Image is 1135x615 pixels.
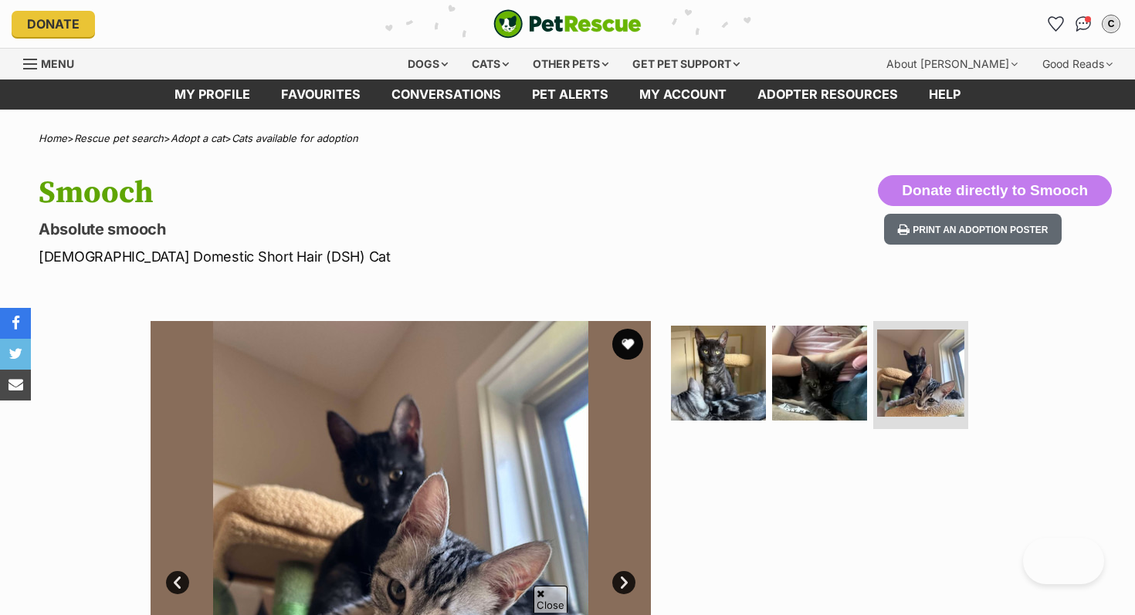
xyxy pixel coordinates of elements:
[376,79,517,110] a: conversations
[877,329,964,417] img: Photo of Smooch
[876,49,1028,79] div: About [PERSON_NAME]
[1043,12,1123,36] ul: Account quick links
[159,79,266,110] a: My profile
[41,57,74,70] span: Menu
[266,79,376,110] a: Favourites
[534,586,567,613] span: Close
[1023,538,1104,584] iframe: Help Scout Beacon - Open
[39,218,692,240] p: Absolute smooch
[884,214,1062,245] button: Print an adoption poster
[74,132,164,144] a: Rescue pet search
[1099,12,1123,36] button: My account
[671,326,766,421] img: Photo of Smooch
[742,79,913,110] a: Adopter resources
[878,175,1112,206] button: Donate directly to Smooch
[1032,49,1123,79] div: Good Reads
[397,49,459,79] div: Dogs
[493,9,642,39] a: PetRescue
[612,329,643,360] button: favourite
[522,49,619,79] div: Other pets
[166,571,189,594] a: Prev
[517,79,624,110] a: Pet alerts
[1103,16,1119,32] div: C
[23,49,85,76] a: Menu
[232,132,358,144] a: Cats available for adoption
[461,49,520,79] div: Cats
[171,132,225,144] a: Adopt a cat
[1076,16,1092,32] img: chat-41dd97257d64d25036548639549fe6c8038ab92f7586957e7f3b1b290dea8141.svg
[1071,12,1096,36] a: Conversations
[39,175,692,211] h1: Smooch
[39,246,692,267] p: [DEMOGRAPHIC_DATA] Domestic Short Hair (DSH) Cat
[612,571,635,594] a: Next
[622,49,750,79] div: Get pet support
[1043,12,1068,36] a: Favourites
[772,326,867,421] img: Photo of Smooch
[12,11,95,37] a: Donate
[913,79,976,110] a: Help
[39,132,67,144] a: Home
[624,79,742,110] a: My account
[493,9,642,39] img: logo-cat-932fe2b9b8326f06289b0f2fb663e598f794de774fb13d1741a6617ecf9a85b4.svg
